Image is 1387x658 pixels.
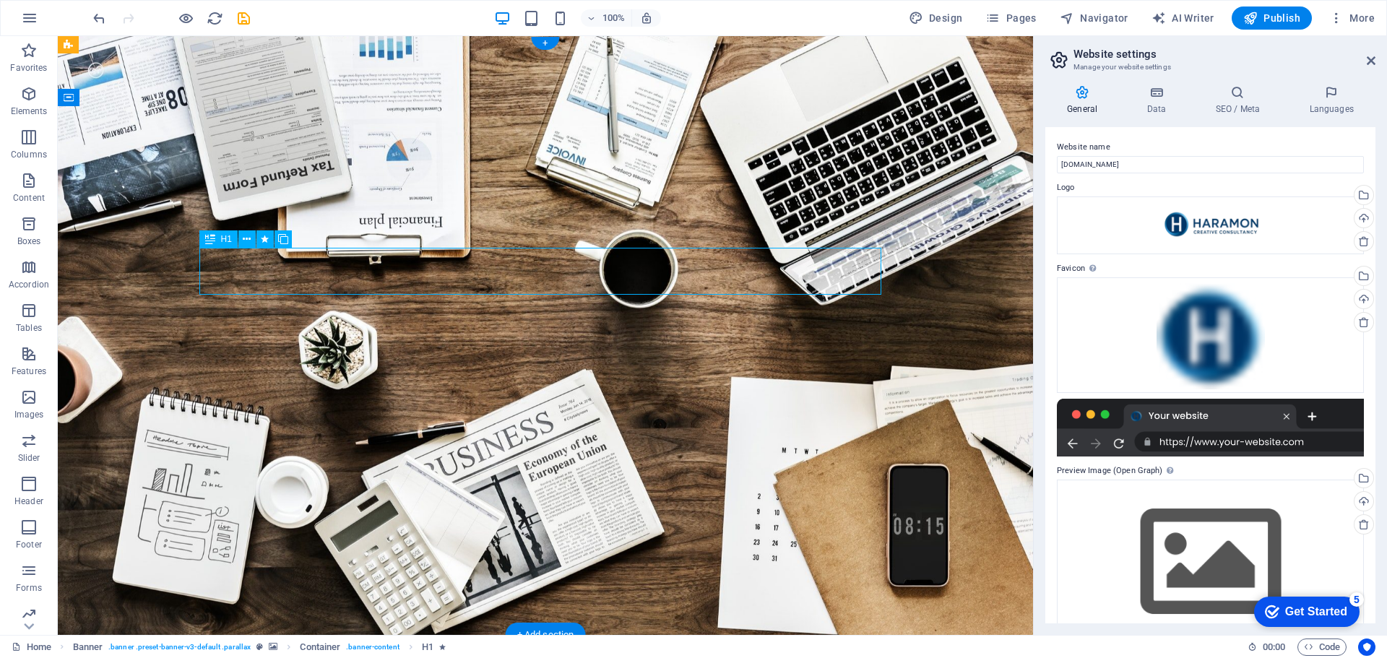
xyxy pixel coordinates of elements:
p: Tables [16,322,42,334]
span: . banner-content [346,638,399,656]
button: Publish [1232,7,1312,30]
label: Website name [1057,139,1364,156]
h4: Data [1125,85,1193,116]
button: Navigator [1054,7,1134,30]
div: + Add section [506,623,586,647]
p: Elements [11,105,48,117]
label: Logo [1057,179,1364,196]
span: Pages [985,11,1036,25]
i: Element contains an animation [439,643,446,651]
span: More [1329,11,1375,25]
button: Click here to leave preview mode and continue editing [177,9,194,27]
label: Preview Image (Open Graph) [1057,462,1364,480]
p: Images [14,409,44,420]
p: Forms [16,582,42,594]
input: Name... [1057,156,1364,173]
button: undo [90,9,108,27]
span: AI Writer [1151,11,1214,25]
div: Get Started 5 items remaining, 0% complete [12,7,117,38]
button: 100% [581,9,632,27]
div: Get Started [43,16,105,29]
nav: breadcrumb [73,638,446,656]
h2: Website settings [1073,48,1375,61]
h3: Manage your website settings [1073,61,1347,74]
i: This element is a customizable preset [256,643,263,651]
i: Save (Ctrl+S) [236,10,252,27]
h4: Languages [1287,85,1375,116]
button: Usercentrics [1358,638,1375,656]
span: Click to select. Double-click to edit [300,638,340,656]
h6: Session time [1248,638,1286,656]
button: Pages [980,7,1042,30]
span: . banner .preset-banner-v3-default .parallax [108,638,251,656]
p: Boxes [17,235,41,247]
span: 00 00 [1263,638,1285,656]
button: save [235,9,252,27]
span: Click to select. Double-click to edit [73,638,103,656]
div: Haramon_CC_Logo-vE7C8DNhzcKF8SncctKfsQ.png [1057,196,1364,254]
p: Features [12,365,46,377]
button: AI Writer [1146,7,1220,30]
span: : [1273,641,1275,652]
p: Header [14,495,43,507]
i: Undo: Change colors (Ctrl+Z) [91,10,108,27]
i: On resize automatically adjust zoom level to fit chosen device. [640,12,653,25]
div: + [531,37,559,50]
span: Code [1304,638,1340,656]
button: Design [903,7,969,30]
h6: 100% [602,9,626,27]
i: This element contains a background [269,643,277,651]
h4: SEO / Meta [1193,85,1287,116]
div: 5 [107,3,121,17]
p: Columns [11,149,47,160]
a: Click to cancel selection. Double-click to open Pages [12,638,51,656]
i: Reload page [207,10,223,27]
p: Footer [16,539,42,550]
button: Code [1297,638,1347,656]
p: Accordion [9,279,49,290]
label: Favicon [1057,260,1364,277]
div: favicon-5Lsx-77A5ka1r8rVUrLiXQ-WIlHVCbF12-j1yDyXFKUYA.png [1057,277,1364,393]
p: Content [13,192,45,204]
span: H1 [221,235,232,243]
div: Select files from the file manager, stock photos, or upload file(s) [1057,480,1364,645]
span: Design [909,11,963,25]
div: Design (Ctrl+Alt+Y) [903,7,969,30]
p: Slider [18,452,40,464]
iframe: To enrich screen reader interactions, please activate Accessibility in Grammarly extension settings [58,36,1033,635]
span: Publish [1243,11,1300,25]
button: More [1323,7,1380,30]
h4: General [1045,85,1125,116]
p: Favorites [10,62,47,74]
button: reload [206,9,223,27]
span: Click to select. Double-click to edit [422,638,433,656]
span: Navigator [1060,11,1128,25]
